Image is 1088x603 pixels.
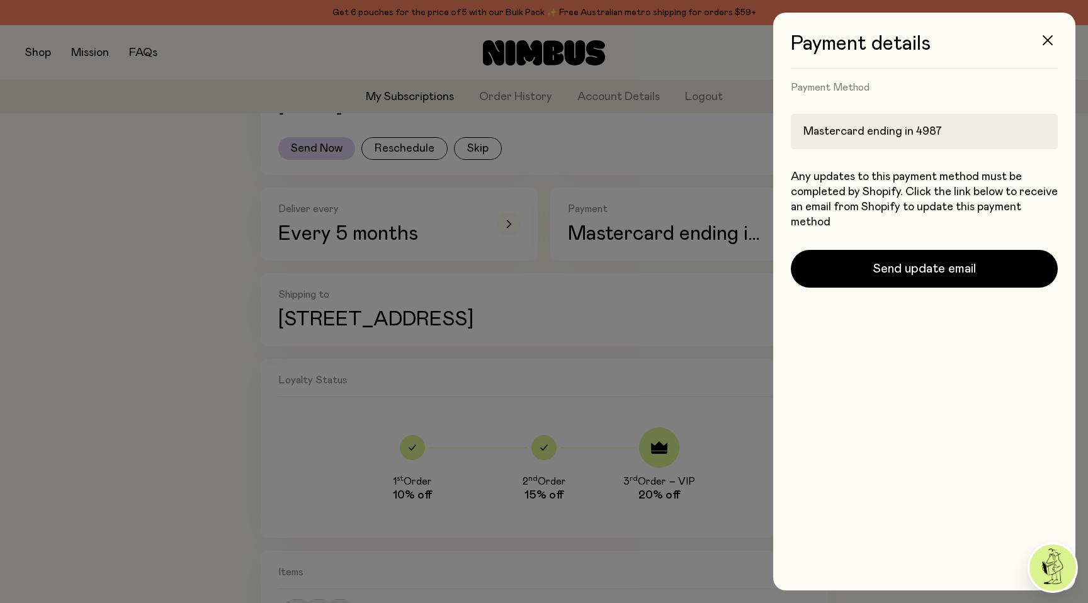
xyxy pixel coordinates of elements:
button: Send update email [791,250,1058,288]
p: Any updates to this payment method must be completed by Shopify. Click the link below to receive ... [791,169,1058,230]
div: Mastercard ending in 4987 [791,114,1058,149]
h3: Payment details [791,33,1058,69]
h4: Payment Method [791,81,1058,94]
img: agent [1029,544,1076,591]
span: Send update email [873,260,976,278]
